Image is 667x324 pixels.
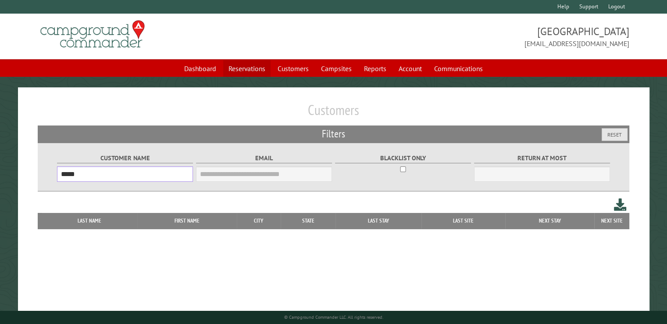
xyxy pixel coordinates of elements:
a: Communications [429,60,488,77]
a: Account [393,60,427,77]
th: Next Site [594,213,629,229]
th: State [281,213,335,229]
label: Customer Name [57,153,193,163]
h2: Filters [38,126,629,142]
th: Last Stay [335,213,421,229]
a: Download this customer list (.csv) [614,197,627,213]
span: [GEOGRAPHIC_DATA] [EMAIL_ADDRESS][DOMAIN_NAME] [334,24,629,49]
a: Reports [359,60,392,77]
button: Reset [602,128,628,141]
a: Campsites [316,60,357,77]
h1: Customers [38,101,629,126]
label: Blacklist only [335,153,471,163]
th: Next Stay [505,213,594,229]
img: Campground Commander [38,17,147,51]
a: Customers [272,60,314,77]
label: Return at most [474,153,610,163]
th: First Name [137,213,237,229]
label: Email [196,153,332,163]
small: © Campground Commander LLC. All rights reserved. [284,314,383,320]
a: Reservations [223,60,271,77]
th: Last Name [42,213,137,229]
a: Dashboard [179,60,221,77]
th: Last Site [421,213,506,229]
th: City [237,213,281,229]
